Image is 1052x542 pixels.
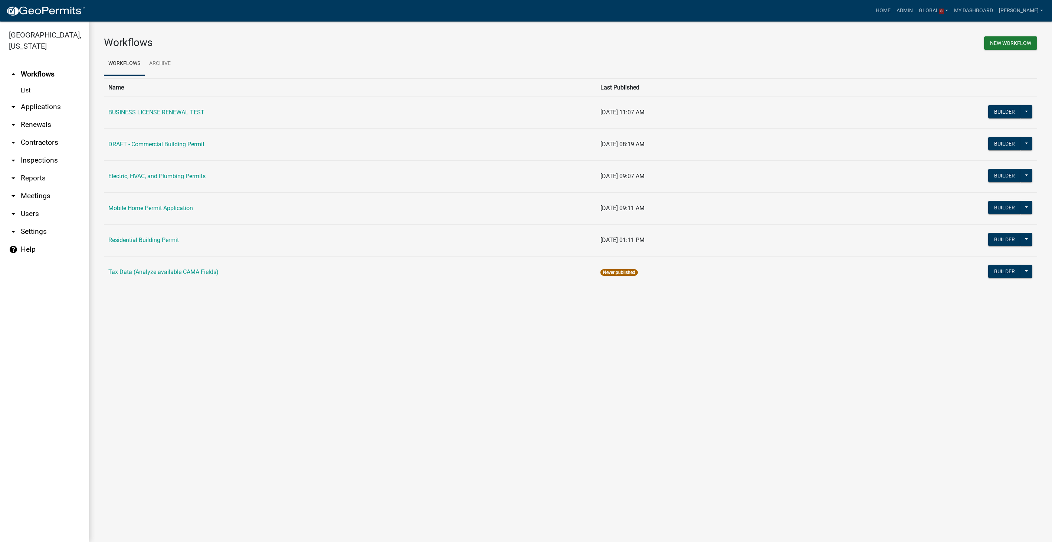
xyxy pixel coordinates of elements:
a: Global3 [916,4,951,18]
span: Never published [600,269,638,276]
button: Builder [988,233,1021,246]
a: Tax Data (Analyze available CAMA Fields) [108,268,219,275]
h3: Workflows [104,36,565,49]
button: Builder [988,169,1021,182]
a: Residential Building Permit [108,236,179,244]
span: [DATE] 09:11 AM [600,205,645,212]
a: DRAFT - Commercial Building Permit [108,141,204,148]
span: [DATE] 09:07 AM [600,173,645,180]
span: [DATE] 08:19 AM [600,141,645,148]
i: arrow_drop_down [9,120,18,129]
th: Name [104,78,596,97]
i: arrow_drop_down [9,138,18,147]
span: [DATE] 01:11 PM [600,236,645,244]
a: Admin [894,4,916,18]
a: Archive [145,52,175,76]
i: help [9,245,18,254]
button: Builder [988,201,1021,214]
i: arrow_drop_down [9,102,18,111]
button: Builder [988,265,1021,278]
a: Electric, HVAC, and Plumbing Permits [108,173,206,180]
a: Home [873,4,894,18]
button: Builder [988,137,1021,150]
span: [DATE] 11:07 AM [600,109,645,116]
a: Mobile Home Permit Application [108,205,193,212]
i: arrow_drop_down [9,174,18,183]
i: arrow_drop_down [9,227,18,236]
th: Last Published [596,78,815,97]
i: arrow_drop_down [9,156,18,165]
a: Workflows [104,52,145,76]
i: arrow_drop_down [9,209,18,218]
button: New Workflow [984,36,1037,50]
i: arrow_drop_up [9,70,18,79]
a: My Dashboard [951,4,996,18]
i: arrow_drop_down [9,192,18,200]
a: [PERSON_NAME] [996,4,1046,18]
button: Builder [988,105,1021,118]
span: 3 [939,9,944,14]
a: BUSINESS LICENSE RENEWAL TEST [108,109,204,116]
